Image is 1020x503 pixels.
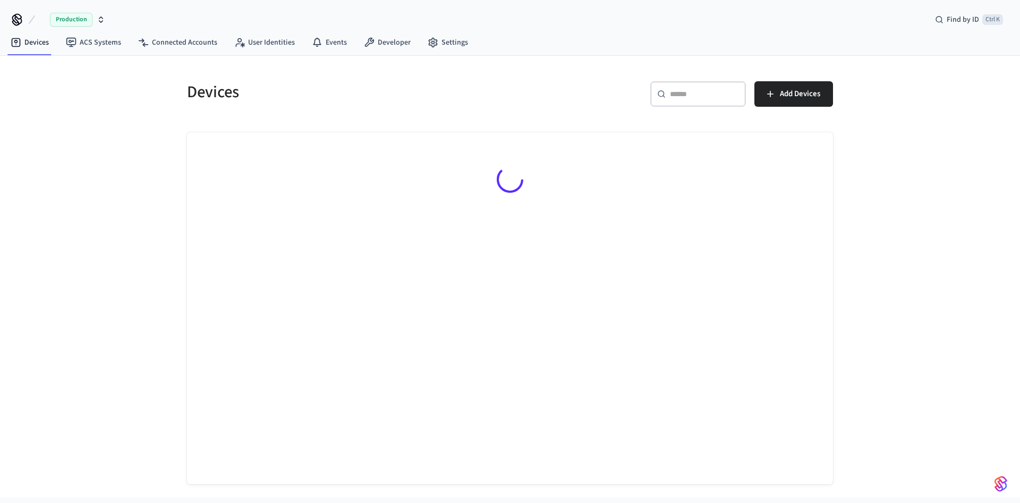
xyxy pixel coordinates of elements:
[303,33,355,52] a: Events
[226,33,303,52] a: User Identities
[754,81,833,107] button: Add Devices
[780,87,820,101] span: Add Devices
[130,33,226,52] a: Connected Accounts
[2,33,57,52] a: Devices
[994,475,1007,492] img: SeamLogoGradient.69752ec5.svg
[947,14,979,25] span: Find by ID
[355,33,419,52] a: Developer
[50,13,92,27] span: Production
[57,33,130,52] a: ACS Systems
[187,81,504,103] h5: Devices
[926,10,1011,29] div: Find by IDCtrl K
[419,33,477,52] a: Settings
[982,14,1003,25] span: Ctrl K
